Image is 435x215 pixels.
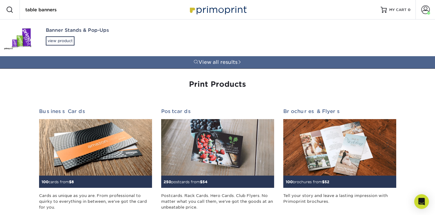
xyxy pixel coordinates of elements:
[283,193,396,210] div: Tell your story and leave a lasting impression with Primoprint brochures.
[187,3,248,16] img: Primoprint
[71,180,74,184] span: 8
[42,180,49,184] span: 100
[42,180,74,184] small: cards from
[4,26,40,50] img: Banner Stands & Pop-Ups
[200,180,202,184] span: $
[161,108,274,114] h2: Postcards
[39,119,152,176] img: Business Cards
[322,180,324,184] span: $
[283,119,396,176] img: Brochures & Flyers
[161,119,274,176] img: Postcards
[161,193,274,210] div: Postcards. Rack Cards. Hero Cards. Club Flyers. No matter what you call them, we've got the goods...
[39,108,152,114] h2: Business Cards
[39,193,152,210] div: Cards as unique as you are. From professional to quirky to everything in between, we've got the c...
[25,6,84,13] input: SEARCH PRODUCTS.....
[283,108,396,114] h2: Brochures & Flyers
[389,7,407,13] span: MY CART
[286,180,329,184] small: brochures from
[164,180,171,184] span: 250
[202,180,208,184] span: 54
[46,36,74,46] div: view product
[46,27,138,34] div: Banner Stands & Pop-Ups
[286,180,293,184] span: 100
[324,180,329,184] span: 52
[408,8,411,12] span: 0
[39,80,396,89] h1: Print Products
[164,180,208,184] small: postcards from
[69,180,71,184] span: $
[414,194,429,209] div: Open Intercom Messenger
